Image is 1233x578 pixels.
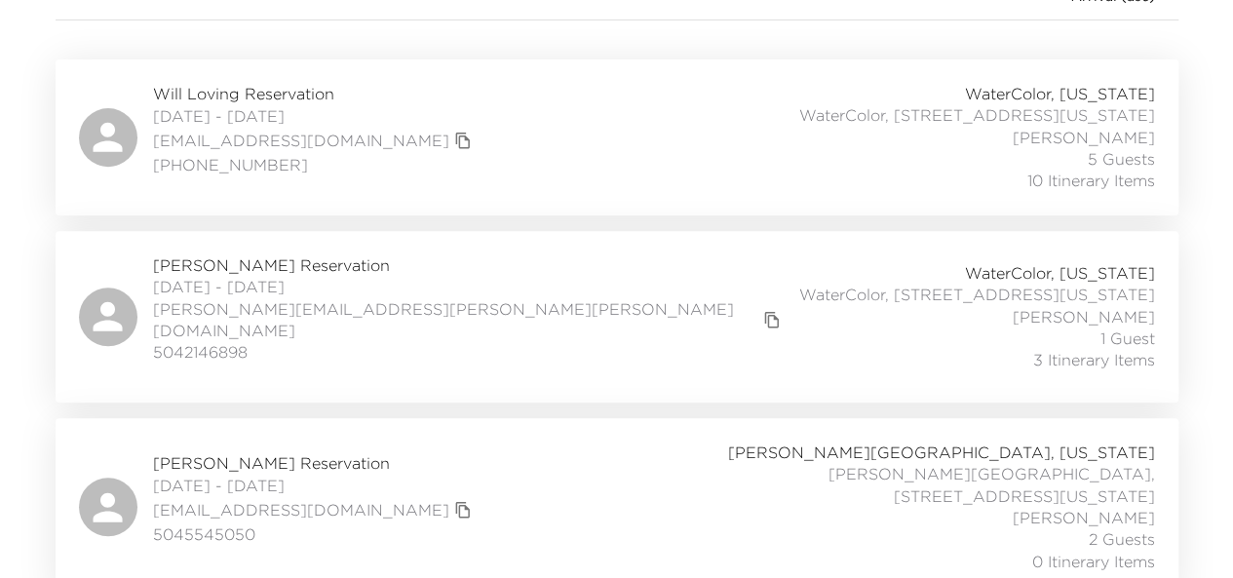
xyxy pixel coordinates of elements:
span: [PERSON_NAME] Reservation [153,254,786,276]
span: WaterColor, [US_STATE] [965,83,1155,104]
button: copy primary member email [449,127,477,154]
span: [DATE] - [DATE] [153,276,786,297]
span: 5 Guests [1088,148,1155,170]
a: [PERSON_NAME][EMAIL_ADDRESS][PERSON_NAME][PERSON_NAME][DOMAIN_NAME] [153,298,758,342]
a: [EMAIL_ADDRESS][DOMAIN_NAME] [153,130,449,151]
a: [PERSON_NAME] Reservation[DATE] - [DATE][PERSON_NAME][EMAIL_ADDRESS][PERSON_NAME][PERSON_NAME][DO... [56,231,1178,403]
span: [PERSON_NAME][GEOGRAPHIC_DATA], [STREET_ADDRESS][US_STATE] [724,463,1155,507]
span: 3 Itinerary Items [1033,349,1155,370]
span: 1 Guest [1100,328,1155,349]
button: copy primary member email [449,496,477,523]
span: [DATE] - [DATE] [153,105,477,127]
span: [PERSON_NAME] [1013,507,1155,528]
span: [PERSON_NAME][GEOGRAPHIC_DATA], [US_STATE] [728,442,1155,463]
span: 5045545050 [153,523,477,545]
span: 2 Guests [1089,528,1155,550]
span: [PERSON_NAME] Reservation [153,452,477,474]
span: [PERSON_NAME] [1013,127,1155,148]
span: WaterColor, [STREET_ADDRESS][US_STATE] [799,104,1155,126]
a: Will Loving Reservation[DATE] - [DATE][EMAIL_ADDRESS][DOMAIN_NAME]copy primary member email[PHONE... [56,59,1178,215]
button: copy primary member email [758,306,786,333]
span: WaterColor, [US_STATE] [965,262,1155,284]
span: [DATE] - [DATE] [153,475,477,496]
span: [PHONE_NUMBER] [153,154,477,175]
a: [EMAIL_ADDRESS][DOMAIN_NAME] [153,499,449,520]
span: 10 Itinerary Items [1027,170,1155,191]
span: [PERSON_NAME] [1013,306,1155,328]
span: 5042146898 [153,341,786,363]
span: Will Loving Reservation [153,83,477,104]
span: 0 Itinerary Items [1032,551,1155,572]
span: WaterColor, [STREET_ADDRESS][US_STATE] [799,284,1155,305]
